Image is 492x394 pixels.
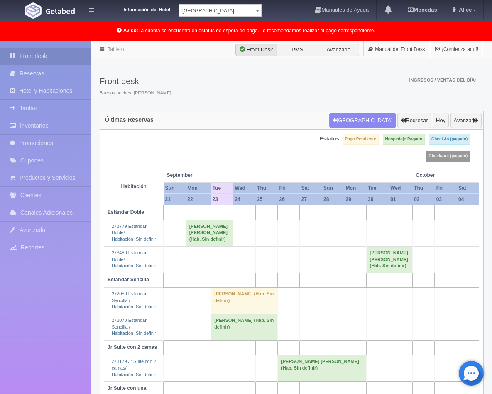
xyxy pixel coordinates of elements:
[397,113,431,128] button: Regresar
[235,44,277,56] label: Front Desk
[457,7,472,13] span: Alice
[389,183,412,194] th: Wed
[182,5,250,17] span: [GEOGRAPHIC_DATA]
[112,318,156,336] a: 272078 Estándar Sencilla /Habitación: Sin definir
[211,287,278,314] td: [PERSON_NAME] (Hab. Sin definir)
[389,194,412,205] th: 01
[278,355,367,382] td: [PERSON_NAME] [PERSON_NAME] (Hab. Sin definir)
[412,194,435,205] th: 02
[416,172,453,179] span: October
[179,4,262,17] a: [GEOGRAPHIC_DATA]
[329,113,396,128] button: [GEOGRAPHIC_DATA]
[167,172,208,179] span: September
[164,183,186,194] th: Sun
[100,90,172,97] span: Buenas noches, [PERSON_NAME].
[366,246,412,273] td: [PERSON_NAME] [PERSON_NAME] (Hab. Sin definir)
[366,183,389,194] th: Tue
[112,250,156,268] a: 273480 Estándar Doble/Habitación: Sin definir
[211,183,233,194] th: Tue
[186,194,211,205] th: 22
[233,194,256,205] th: 24
[164,194,186,205] th: 21
[211,314,278,341] td: [PERSON_NAME] (Hab. Sin definir)
[457,183,479,194] th: Sat
[450,113,482,128] button: Avanzar
[412,183,435,194] th: Thu
[108,277,149,283] b: Estándar Sencilla
[300,183,322,194] th: Sat
[343,134,379,145] label: Pago Pendiente
[123,28,138,34] b: Aviso:
[433,113,449,128] button: Hoy
[278,194,300,205] th: 26
[278,183,300,194] th: Fri
[344,194,367,205] th: 29
[277,44,318,56] label: PMS
[105,117,154,123] h4: Últimas Reservas
[429,134,470,145] label: Check-in (pagado)
[112,291,156,309] a: 272050 Estándar Sencilla /Habitación: Sin definir
[409,77,476,82] span: Ingresos / Ventas del día
[108,46,124,52] a: Tablero
[383,134,425,145] label: Hospedaje Pagado
[25,2,42,19] img: Getabed
[320,135,341,143] label: Estatus:
[300,194,322,205] th: 27
[46,8,75,14] img: Getabed
[318,44,359,56] label: Avanzado
[108,209,144,215] b: Estándar Doble
[233,183,256,194] th: Wed
[255,194,277,205] th: 25
[435,183,457,194] th: Fri
[112,224,156,242] a: 273779 Estándar Doble/Habitación: Sin definir
[104,4,170,13] dt: Información del Hotel
[255,183,277,194] th: Thu
[186,183,211,194] th: Mon
[435,194,457,205] th: 03
[457,194,479,205] th: 04
[121,184,147,189] strong: Habitación
[322,183,344,194] th: Sun
[322,194,344,205] th: 28
[366,194,389,205] th: 30
[100,77,172,86] h3: Front desk
[408,7,437,13] b: Monedas
[211,194,233,205] th: 23
[426,151,470,162] label: Check-out (pagado)
[344,183,367,194] th: Mon
[186,220,233,246] td: [PERSON_NAME] [PERSON_NAME] (Hab. Sin definir)
[430,41,483,58] a: ¡Comienza aquí!
[112,359,156,377] a: 273179 Jr Suite con 2 camas/Habitación: Sin definir
[108,344,157,350] b: Jr Suite con 2 camas
[364,41,430,58] a: Manual del Front Desk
